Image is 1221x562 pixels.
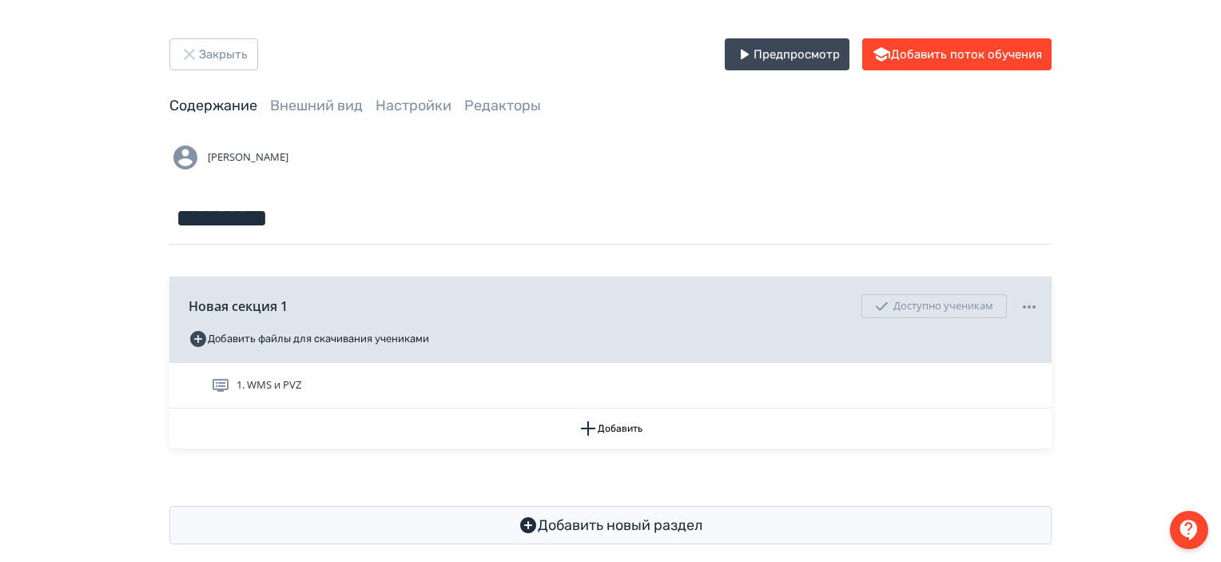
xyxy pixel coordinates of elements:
button: Добавить файлы для скачивания учениками [189,326,429,352]
a: Настройки [376,97,451,114]
div: Доступно ученикам [861,294,1007,318]
button: Добавить поток обучения [862,38,1052,70]
span: [PERSON_NAME] [208,149,288,165]
button: Предпросмотр [725,38,849,70]
button: Добавить [169,409,1052,448]
div: 1. WMS и PVZ [169,363,1052,409]
a: Редакторы [464,97,541,114]
span: Новая секция 1 [189,297,288,316]
span: 1. WMS и PVZ [237,377,301,393]
button: Закрыть [169,38,258,70]
a: Содержание [169,97,257,114]
a: Внешний вид [270,97,363,114]
button: Добавить новый раздел [169,506,1052,544]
